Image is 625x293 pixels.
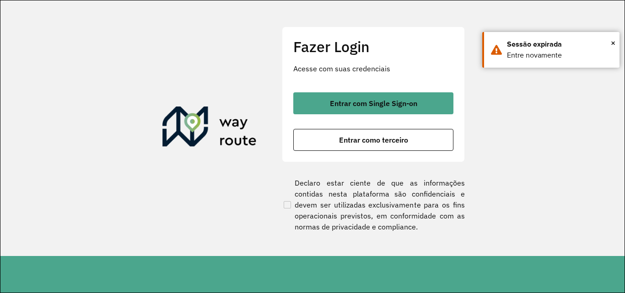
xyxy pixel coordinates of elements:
[162,107,257,150] img: Roteirizador AmbevTech
[611,36,615,50] span: ×
[330,100,417,107] span: Entrar com Single Sign-on
[293,63,453,74] p: Acesse com suas credenciais
[293,92,453,114] button: button
[507,50,613,61] div: Entre novamente
[339,136,408,144] span: Entrar como terceiro
[293,38,453,55] h2: Fazer Login
[282,177,465,232] label: Declaro estar ciente de que as informações contidas nesta plataforma são confidenciais e devem se...
[507,39,613,50] div: Sessão expirada
[611,36,615,50] button: Close
[293,129,453,151] button: button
